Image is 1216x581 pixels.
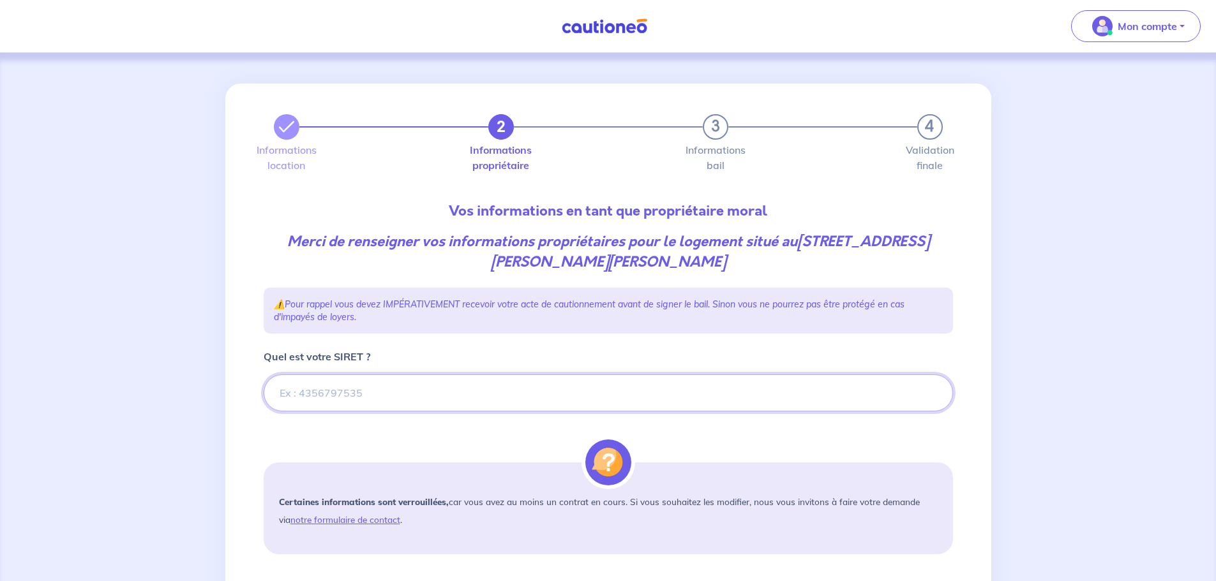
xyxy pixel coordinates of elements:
img: Cautioneo [557,18,652,34]
p: car vous avez au moins un contrat en cours. Si vous souhaitez les modifier, nous vous invitons à ... [279,493,938,529]
img: illu_account_valid_menu.svg [1092,16,1113,36]
p: ⚠️ [274,298,943,323]
label: Informations location [274,145,299,170]
strong: [STREET_ADDRESS][PERSON_NAME][PERSON_NAME] [491,232,929,272]
p: Quel est votre SIRET ? [264,349,370,364]
strong: Certaines informations sont verrouillées, [279,496,449,507]
input: Ex : 4356797535 [264,374,953,411]
label: Informations bail [703,145,728,170]
img: illu_alert_question.svg [585,439,631,485]
label: Informations propriétaire [488,145,514,170]
button: 2 [488,114,514,140]
em: Pour rappel vous devez IMPÉRATIVEMENT recevoir votre acte de cautionnement avant de signer le bai... [274,298,904,323]
button: illu_account_valid_menu.svgMon compte [1071,10,1201,42]
a: notre formulaire de contact [290,514,400,525]
p: Vos informations en tant que propriétaire moral [264,201,953,221]
label: Validation finale [917,145,943,170]
p: Mon compte [1118,18,1177,34]
em: Merci de renseigner vos informations propriétaires pour le logement situé au [287,232,929,272]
